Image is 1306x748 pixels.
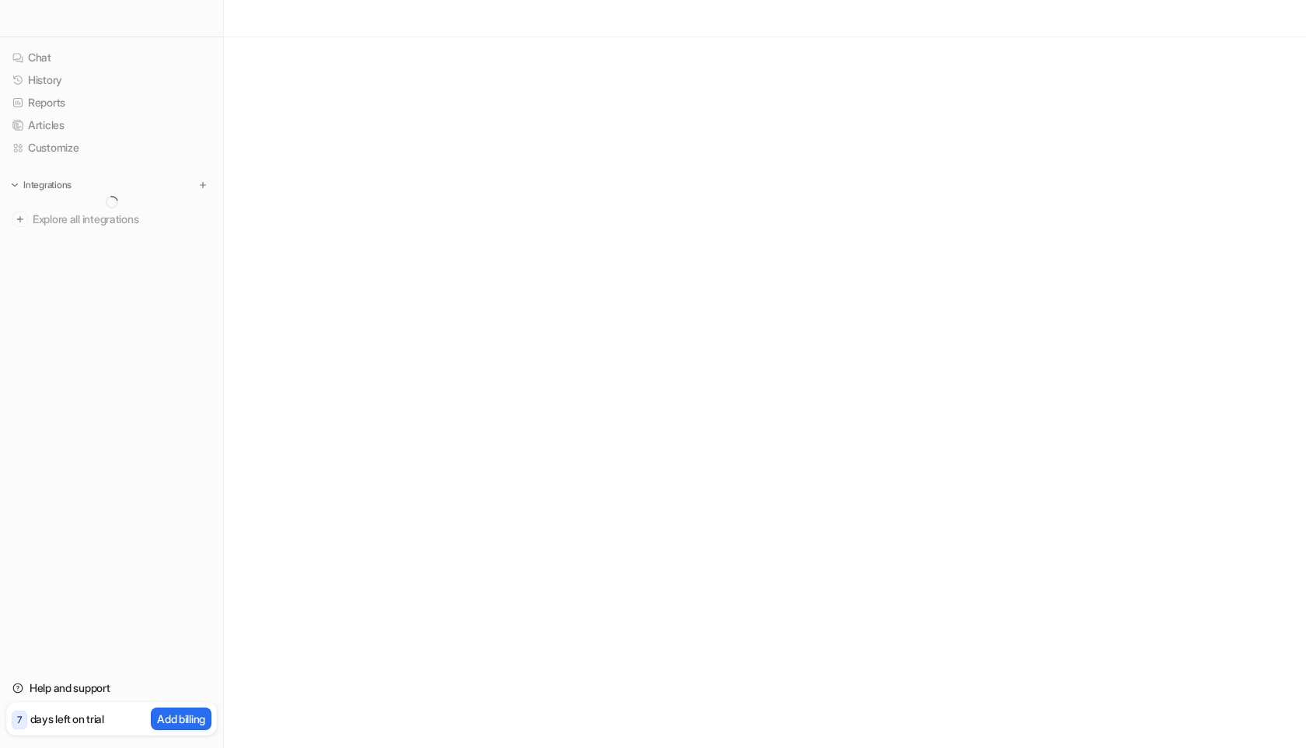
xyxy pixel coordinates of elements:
a: Reports [6,92,217,114]
img: explore all integrations [12,211,28,227]
a: Help and support [6,677,217,699]
p: Integrations [23,179,72,191]
a: Chat [6,47,217,68]
p: Add billing [157,711,205,727]
img: expand menu [9,180,20,190]
a: History [6,69,217,91]
button: Add billing [151,708,211,730]
button: Integrations [6,177,76,193]
a: Articles [6,114,217,136]
p: days left on trial [30,711,104,727]
a: Explore all integrations [6,208,217,230]
img: menu_add.svg [197,180,208,190]
span: Explore all integrations [33,207,211,232]
a: Customize [6,137,217,159]
p: 7 [17,713,22,727]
